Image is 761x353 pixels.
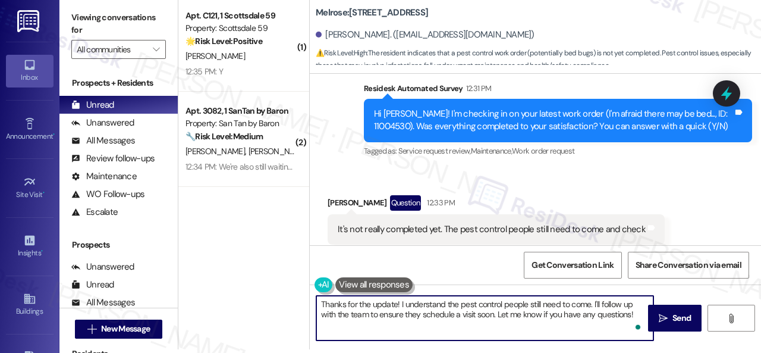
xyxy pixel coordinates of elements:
textarea: To enrich screen reader interactions, please activate Accessibility in Grammarly extension settings [316,296,653,340]
strong: 🔧 Risk Level: Medium [185,131,263,142]
div: [PERSON_NAME]. ([EMAIL_ADDRESS][DOMAIN_NAME]) [316,29,534,41]
span: Service request review , [398,146,471,156]
span: • [53,130,55,139]
span: [PERSON_NAME] [185,51,245,61]
div: 12:34 PM: We're also still waiting for an extra fob if you guys have any updates on that, thank you! [185,161,517,172]
div: Prospects [59,239,178,251]
span: New Message [101,323,150,335]
span: [PERSON_NAME] [185,146,249,157]
span: [PERSON_NAME] [249,146,308,157]
a: Insights • [6,230,54,263]
span: • [41,247,43,255]
div: All Messages [71,135,135,147]
a: Buildings [6,289,54,321]
a: Inbox [6,55,54,87]
input: All communities [77,40,147,59]
div: Property: Scottsdale 59 [185,22,295,35]
strong: 🌟 Risk Level: Positive [185,36,262,46]
div: Unread [71,99,114,111]
div: Escalate [71,206,118,218]
div: Apt. C121, 1 Scottsdale 59 [185,10,295,22]
i:  [153,45,159,54]
strong: ⚠️ Risk Level: High [316,48,367,58]
button: Get Conversation Link [524,252,621,279]
div: Maintenance [71,170,137,183]
div: Residesk Automated Survey [364,82,752,99]
label: Viewing conversations for [71,8,166,40]
div: Unread [71,279,114,291]
img: ResiDesk Logo [17,10,42,32]
div: 12:35 PM: Y [185,66,223,77]
button: Share Conversation via email [628,252,749,279]
span: Get Conversation Link [532,259,614,271]
div: 12:33 PM [424,196,455,209]
div: [PERSON_NAME] [328,195,665,214]
span: : The resident indicates that a pest control work order (potentially bed bugs) is not yet complet... [316,47,761,73]
div: Apt. 3082, 1 SanTan by Baron [185,105,295,117]
span: Work order request [512,146,574,156]
div: Review follow-ups [71,152,155,165]
div: All Messages [71,296,135,309]
i:  [659,314,668,323]
div: Tagged as: [328,245,665,262]
span: Maintenance , [471,146,512,156]
div: Unanswered [71,117,134,129]
span: Send [672,312,691,324]
div: Question [390,195,422,210]
b: Melrose: [STREET_ADDRESS] [316,7,428,19]
div: WO Follow-ups [71,188,144,201]
div: Hi [PERSON_NAME]! I'm checking in on your latest work order (I'm afraid there may be bed..., ID: ... [374,108,733,133]
i:  [727,314,735,323]
div: Unanswered [71,261,134,273]
button: New Message [75,320,163,339]
div: 12:31 PM [463,82,492,95]
span: Share Conversation via email [636,259,741,271]
span: • [43,189,45,197]
div: Tagged as: [364,142,752,160]
a: Site Visit • [6,172,54,204]
i:  [87,324,96,334]
button: Send [648,305,702,332]
div: Property: San Tan by Baron [185,117,295,130]
div: It's not really completed yet. The pest control people still need to come and check [338,223,646,236]
div: Prospects + Residents [59,77,178,89]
